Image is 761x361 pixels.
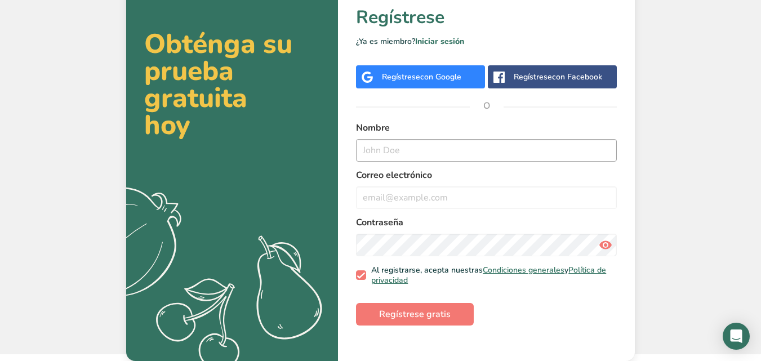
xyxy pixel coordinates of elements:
[356,168,617,182] label: Correo electrónico
[415,36,464,47] a: Iniciar sesión
[420,72,461,82] span: con Google
[514,71,602,83] div: Regístrese
[356,121,617,135] label: Nombre
[356,35,617,47] p: ¿Ya es miembro?
[144,30,320,139] h2: Obténga su prueba gratuita hoy
[483,265,564,275] a: Condiciones generales
[379,307,451,321] span: Regístrese gratis
[371,265,606,286] a: Política de privacidad
[356,186,617,209] input: email@example.com
[356,303,474,326] button: Regístrese gratis
[552,72,602,82] span: con Facebook
[356,216,617,229] label: Contraseña
[470,89,504,123] span: O
[356,4,617,31] h1: Regístrese
[366,265,613,285] span: Al registrarse, acepta nuestras y
[356,139,617,162] input: John Doe
[382,71,461,83] div: Regístrese
[723,323,750,350] div: Open Intercom Messenger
